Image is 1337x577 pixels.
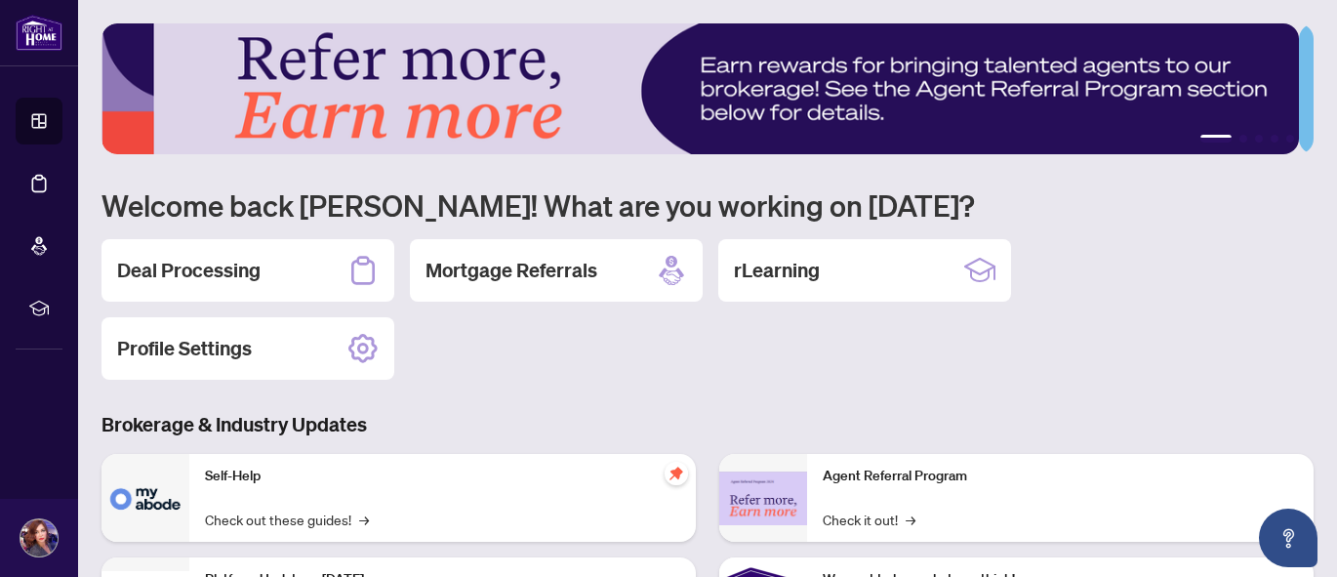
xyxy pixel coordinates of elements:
h2: rLearning [734,257,820,284]
button: 3 [1255,135,1263,143]
p: Agent Referral Program [823,466,1298,487]
h2: Mortgage Referrals [425,257,597,284]
span: → [359,509,369,530]
h2: Profile Settings [117,335,252,362]
h2: Deal Processing [117,257,261,284]
button: 1 [1200,135,1232,143]
p: Self-Help [205,466,680,487]
a: Check it out!→ [823,509,915,530]
span: pushpin [665,462,688,485]
h3: Brokerage & Industry Updates [101,411,1314,438]
button: 2 [1239,135,1247,143]
a: Check out these guides!→ [205,509,369,530]
img: Profile Icon [20,519,58,556]
img: Self-Help [101,454,189,542]
img: Agent Referral Program [719,472,807,525]
button: 5 [1286,135,1294,143]
img: Slide 0 [101,23,1299,154]
span: → [906,509,915,530]
h1: Welcome back [PERSON_NAME]! What are you working on [DATE]? [101,186,1314,224]
img: logo [16,15,62,51]
button: Open asap [1259,509,1317,567]
button: 4 [1271,135,1278,143]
